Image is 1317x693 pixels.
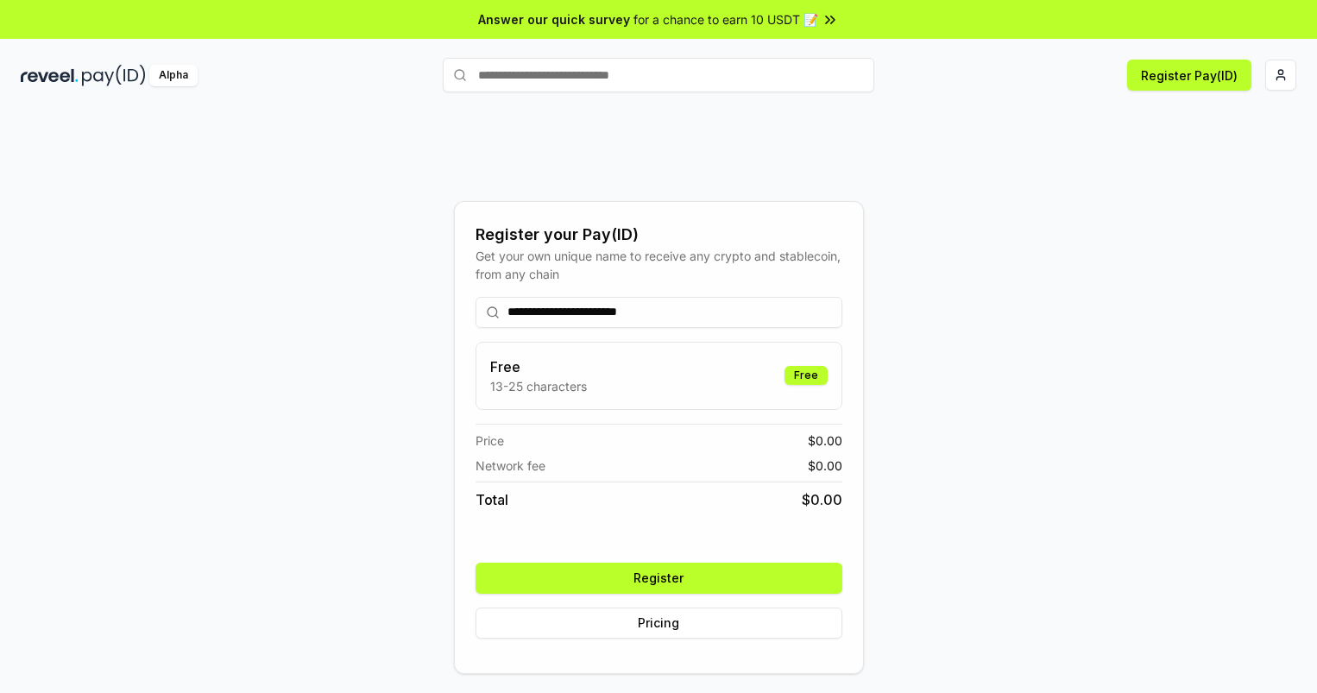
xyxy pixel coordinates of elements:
[478,10,630,28] span: Answer our quick survey
[1127,60,1251,91] button: Register Pay(ID)
[476,608,842,639] button: Pricing
[149,65,198,86] div: Alpha
[476,563,842,594] button: Register
[802,489,842,510] span: $ 0.00
[476,432,504,450] span: Price
[476,457,545,475] span: Network fee
[21,65,79,86] img: reveel_dark
[476,489,508,510] span: Total
[490,377,587,395] p: 13-25 characters
[82,65,146,86] img: pay_id
[785,366,828,385] div: Free
[808,457,842,475] span: $ 0.00
[808,432,842,450] span: $ 0.00
[476,223,842,247] div: Register your Pay(ID)
[633,10,818,28] span: for a chance to earn 10 USDT 📝
[490,356,587,377] h3: Free
[476,247,842,283] div: Get your own unique name to receive any crypto and stablecoin, from any chain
